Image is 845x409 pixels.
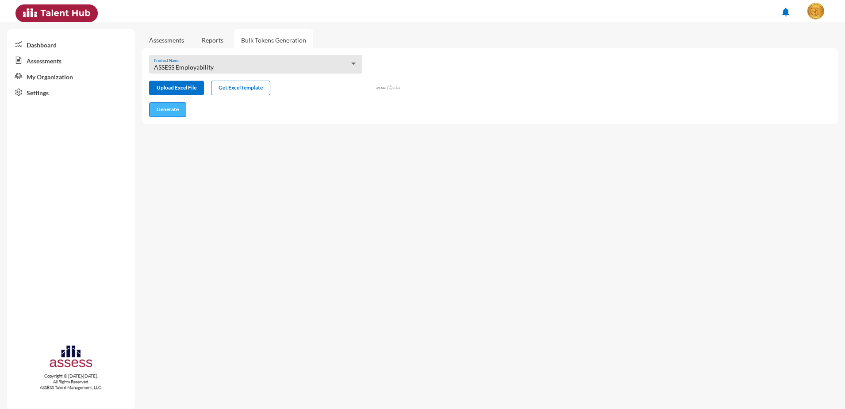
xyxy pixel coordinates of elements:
[211,81,270,95] button: Get Excel template
[7,68,135,84] a: My Organization
[149,36,184,44] a: Assessments
[234,29,313,51] a: Bulk Tokens Generation
[154,63,214,71] span: ASSESS Employability
[219,84,263,91] span: Get Excel template
[195,29,230,51] a: Reports
[149,81,204,95] button: Upload Excel File
[7,373,135,390] p: Copyright © [DATE]-[DATE]. All Rights Reserved. ASSESS Talent Management, LLC.
[157,106,179,113] span: Generate
[780,7,791,17] mat-icon: notifications
[376,81,490,90] p: excel (1).xlsx
[157,84,196,91] span: Upload Excel File
[49,344,93,372] img: assesscompany-logo.png
[7,36,135,52] a: Dashboard
[7,52,135,68] a: Assessments
[149,102,186,117] button: Generate
[7,84,135,100] a: Settings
